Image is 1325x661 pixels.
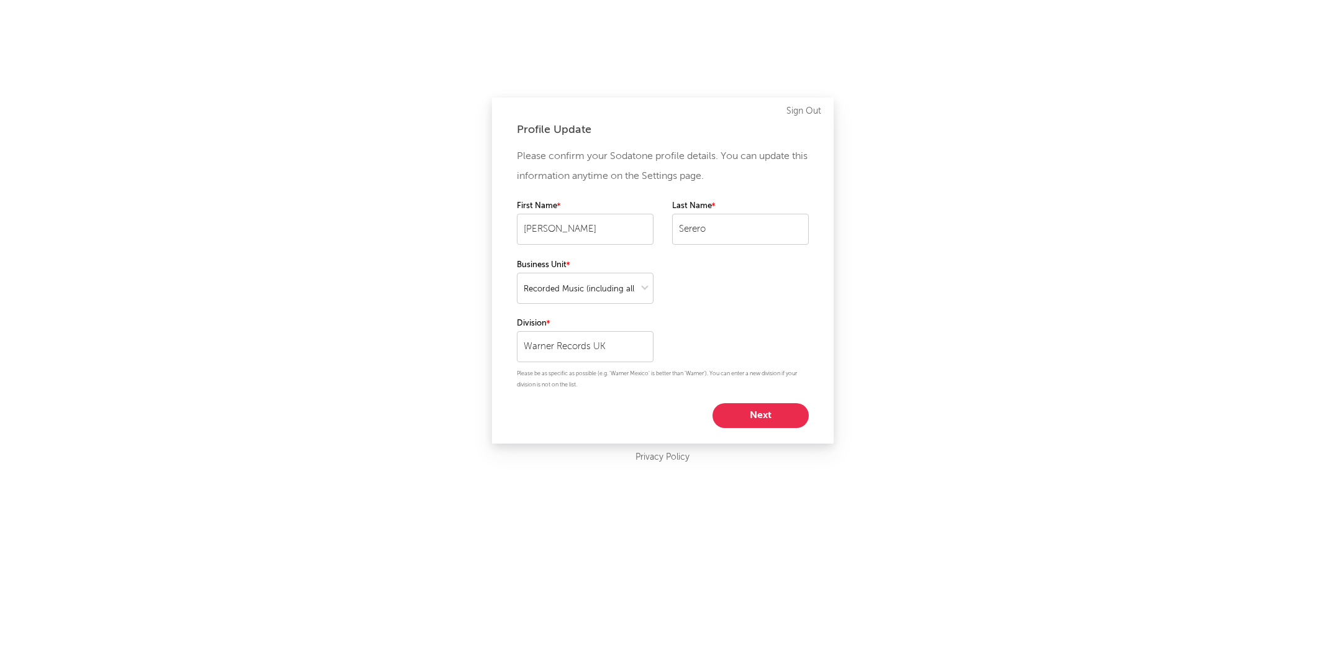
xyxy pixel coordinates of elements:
[517,214,653,245] input: Your first name
[517,368,809,391] p: Please be as specific as possible (e.g. 'Warner Mexico' is better than 'Warner'). You can enter a...
[635,450,690,465] a: Privacy Policy
[672,214,809,245] input: Your last name
[672,199,809,214] label: Last Name
[517,258,653,273] label: Business Unit
[517,331,653,362] input: Your division
[517,316,653,331] label: Division
[517,199,653,214] label: First Name
[786,104,821,119] a: Sign Out
[517,122,809,137] div: Profile Update
[713,403,809,428] button: Next
[517,147,809,186] p: Please confirm your Sodatone profile details. You can update this information anytime on the Sett...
